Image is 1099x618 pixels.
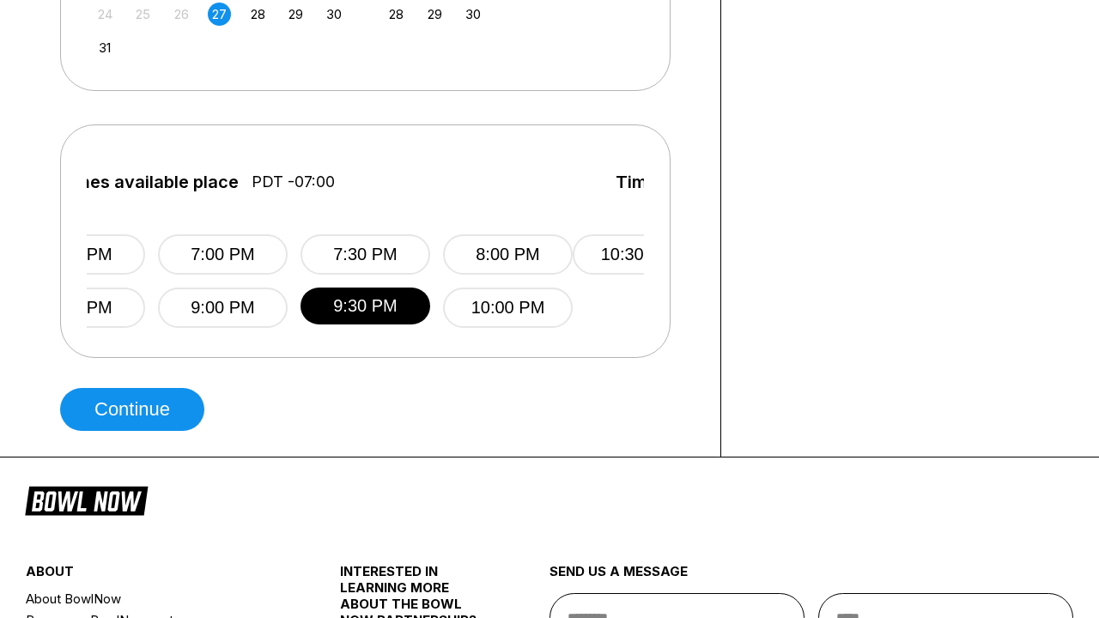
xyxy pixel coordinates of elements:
div: Not available Sunday, August 24th, 2025 [94,3,117,26]
button: 10:30 PM [573,234,702,275]
div: Choose Monday, September 29th, 2025 [423,3,446,26]
span: PDT -07:00 [252,173,335,191]
button: 9:00 PM [158,288,288,328]
div: Choose Tuesday, September 30th, 2025 [461,3,484,26]
div: Choose Thursday, August 28th, 2025 [246,3,270,26]
span: Times available place [616,173,796,191]
div: Not available Monday, August 25th, 2025 [131,3,155,26]
button: 8:00 PM [443,234,573,275]
div: Choose Sunday, August 31st, 2025 [94,36,117,59]
button: 10:00 PM [443,288,573,328]
a: About BowlNow [26,588,288,609]
div: Choose Saturday, August 30th, 2025 [323,3,346,26]
button: 7:30 PM [301,234,430,275]
span: Times available place [58,173,239,191]
div: Choose Friday, August 29th, 2025 [284,3,307,26]
div: Choose Sunday, September 28th, 2025 [385,3,408,26]
button: Continue [60,388,204,431]
div: send us a message [549,563,1073,593]
div: about [26,563,288,588]
div: Not available Tuesday, August 26th, 2025 [170,3,193,26]
div: Choose Wednesday, August 27th, 2025 [208,3,231,26]
button: 7:00 PM [158,234,288,275]
button: 9:30 PM [301,288,430,324]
